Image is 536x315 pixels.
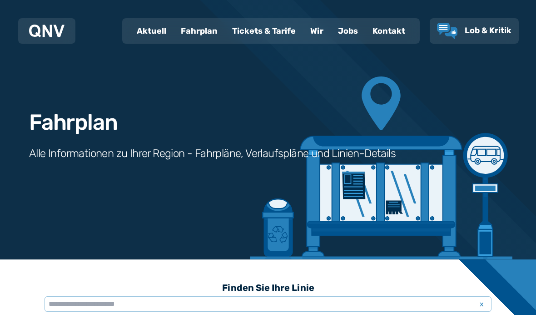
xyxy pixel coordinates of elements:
[129,19,174,43] a: Aktuell
[303,19,331,43] a: Wir
[29,25,65,37] img: QNV Logo
[29,146,396,161] h3: Alle Informationen zu Ihrer Region - Fahrpläne, Verlaufspläne und Linien-Details
[331,19,365,43] a: Jobs
[437,23,511,39] a: Lob & Kritik
[29,112,117,133] h1: Fahrplan
[225,19,303,43] a: Tickets & Tarife
[465,25,511,36] span: Lob & Kritik
[174,19,225,43] a: Fahrplan
[45,278,491,298] h3: Finden Sie Ihre Linie
[29,22,65,40] a: QNV Logo
[475,299,488,310] span: x
[365,19,412,43] a: Kontakt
